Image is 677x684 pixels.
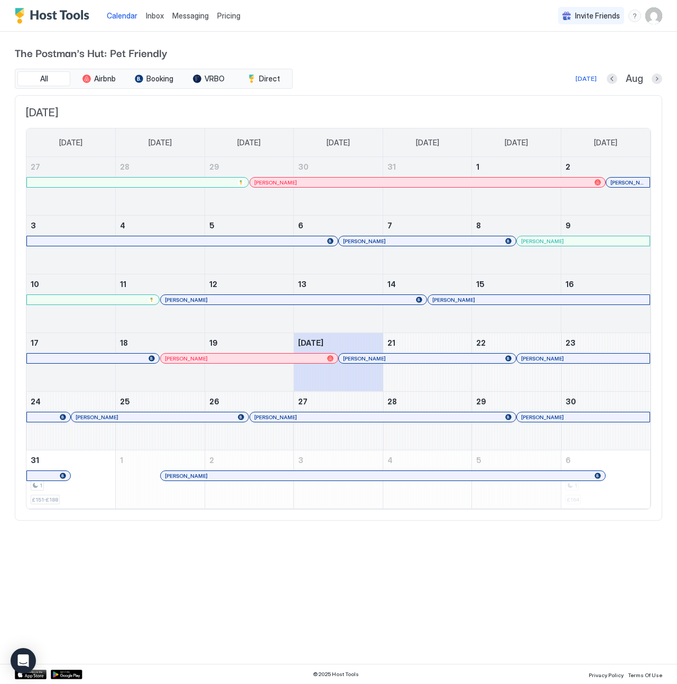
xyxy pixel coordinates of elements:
span: 30 [565,397,576,406]
td: September 1, 2025 [116,450,205,509]
div: [PERSON_NAME] [610,179,645,186]
span: [PERSON_NAME] [521,414,564,421]
a: August 3, 2025 [26,216,115,235]
a: Terms Of Use [628,669,662,680]
span: [DATE] [327,138,350,147]
span: 14 [387,280,396,289]
td: September 3, 2025 [294,450,383,509]
a: August 11, 2025 [116,274,205,294]
span: 1 [476,162,479,171]
a: August 24, 2025 [26,392,115,411]
span: 25 [120,397,130,406]
td: August 23, 2025 [561,333,650,392]
a: Saturday [583,128,628,157]
a: August 8, 2025 [472,216,561,235]
span: 3 [31,221,36,230]
a: Host Tools Logo [15,8,94,24]
a: August 25, 2025 [116,392,205,411]
a: July 30, 2025 [294,157,383,177]
button: [DATE] [574,72,598,85]
button: Booking [127,71,180,86]
span: [DATE] [298,338,323,347]
a: Calendar [107,10,137,21]
span: 5 [476,456,481,465]
span: [PERSON_NAME] [343,238,386,245]
span: Aug [626,73,643,85]
span: [PERSON_NAME] [165,473,208,479]
a: September 3, 2025 [294,450,383,470]
span: £151-£188 [32,496,58,503]
span: Privacy Policy [589,672,624,678]
div: [PERSON_NAME] [76,414,244,421]
td: August 3, 2025 [26,216,116,274]
span: [DATE] [26,106,651,119]
td: August 20, 2025 [294,333,383,392]
span: [PERSON_NAME] [165,297,208,303]
span: 16 [565,280,574,289]
span: Calendar [107,11,137,20]
a: August 31, 2025 [26,450,115,470]
a: August 30, 2025 [561,392,650,411]
td: August 15, 2025 [472,274,561,333]
span: 4 [387,456,393,465]
span: 4 [120,221,125,230]
td: August 13, 2025 [294,274,383,333]
span: [DATE] [416,138,439,147]
a: August 10, 2025 [26,274,115,294]
div: [PERSON_NAME] [165,473,600,479]
span: 27 [298,397,308,406]
a: August 18, 2025 [116,333,205,353]
span: 8 [476,221,481,230]
td: July 27, 2025 [26,157,116,216]
span: 29 [476,397,486,406]
a: August 20, 2025 [294,333,383,353]
a: August 1, 2025 [472,157,561,177]
a: August 6, 2025 [294,216,383,235]
a: July 28, 2025 [116,157,205,177]
span: 29 [209,162,219,171]
div: [PERSON_NAME] [343,238,511,245]
td: August 18, 2025 [116,333,205,392]
button: Direct [237,71,290,86]
td: September 5, 2025 [472,450,561,509]
td: August 28, 2025 [383,392,472,450]
a: Sunday [49,128,93,157]
a: August 26, 2025 [205,392,294,411]
div: App Store [15,670,47,679]
div: [DATE] [576,74,597,84]
button: All [17,71,70,86]
a: August 28, 2025 [383,392,472,411]
span: 24 [31,397,41,406]
div: [PERSON_NAME] [254,179,601,186]
a: August 27, 2025 [294,392,383,411]
span: [DATE] [594,138,617,147]
a: August 7, 2025 [383,216,472,235]
td: July 29, 2025 [205,157,294,216]
a: Messaging [172,10,209,21]
span: 9 [565,221,571,230]
div: [PERSON_NAME] [343,355,511,362]
td: July 30, 2025 [294,157,383,216]
td: August 10, 2025 [26,274,116,333]
span: [PERSON_NAME] [521,355,564,362]
a: August 16, 2025 [561,274,650,294]
span: [PERSON_NAME] [254,179,297,186]
span: [PERSON_NAME] [432,297,475,303]
div: tab-group [15,69,293,89]
span: Airbnb [94,74,116,84]
span: © 2025 Host Tools [313,671,359,678]
span: Inbox [146,11,164,20]
td: August 9, 2025 [561,216,650,274]
a: August 19, 2025 [205,333,294,353]
td: August 11, 2025 [116,274,205,333]
span: The Postman's Hut: Pet Friendly [15,44,662,60]
div: menu [628,10,641,22]
span: 3 [298,456,303,465]
td: August 26, 2025 [205,392,294,450]
div: User profile [645,7,662,24]
div: [PERSON_NAME] [254,414,512,421]
td: August 7, 2025 [383,216,472,274]
a: September 5, 2025 [472,450,561,470]
span: [PERSON_NAME] [521,238,564,245]
span: 1 [120,456,123,465]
